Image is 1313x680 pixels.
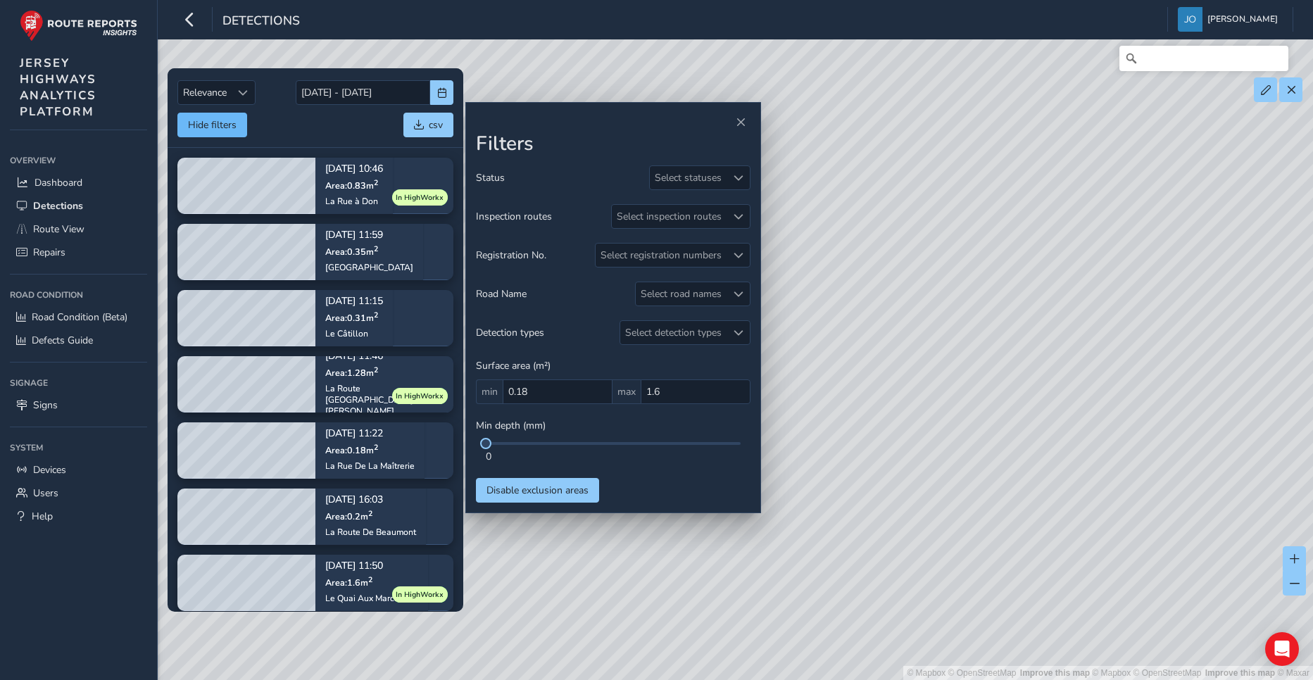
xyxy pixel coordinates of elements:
button: Hide filters [177,113,247,137]
div: La Route De Beaumont [325,526,416,537]
sup: 2 [374,243,378,253]
img: rr logo [20,10,137,42]
h2: Filters [476,132,750,156]
div: Le Quai Aux Marchands [325,592,418,603]
span: max [612,379,641,404]
div: Select road names [636,282,727,306]
div: Road Condition [10,284,147,306]
span: Area: 0.31 m [325,311,378,323]
div: La Rue De La Maîtrerie [325,460,415,471]
a: Help [10,505,147,528]
sup: 2 [374,177,378,187]
span: Detections [222,12,300,32]
span: [PERSON_NAME] [1207,7,1278,32]
div: Select statuses [650,166,727,189]
span: In HighWorkx [396,191,444,203]
span: Area: 0.83 m [325,179,378,191]
span: Help [32,510,53,523]
a: Users [10,481,147,505]
span: Registration No. [476,248,546,262]
a: Road Condition (Beta) [10,306,147,329]
a: Route View [10,218,147,241]
button: Close [731,113,750,132]
span: Detection types [476,326,544,339]
div: 0 [486,450,741,463]
div: Overview [10,150,147,171]
span: JERSEY HIGHWAYS ANALYTICS PLATFORM [20,55,96,120]
button: [PERSON_NAME] [1178,7,1283,32]
sup: 2 [374,441,378,452]
span: In HighWorkx [396,588,444,600]
a: Signs [10,393,147,417]
span: Relevance [178,81,232,104]
input: 0 [503,379,612,404]
button: csv [403,113,453,137]
div: Select detection types [620,321,727,344]
span: Min depth (mm) [476,419,546,432]
span: Detections [33,199,83,213]
input: 0 [641,379,750,404]
a: Defects Guide [10,329,147,352]
span: Signs [33,398,58,412]
span: Devices [33,463,66,477]
span: Area: 0.35 m [325,245,378,257]
span: Status [476,171,505,184]
sup: 2 [368,508,372,518]
div: La Rue à Don [325,195,383,206]
div: System [10,437,147,458]
span: Defects Guide [32,334,93,347]
a: Dashboard [10,171,147,194]
span: Area: 1.28 m [325,366,378,378]
div: Le Câtillon [325,327,383,339]
p: [DATE] 10:46 [325,164,383,174]
p: [DATE] 16:03 [325,495,416,505]
div: Sort by Date [232,81,255,104]
span: min [476,379,503,404]
span: Inspection routes [476,210,552,223]
a: Detections [10,194,147,218]
span: Surface area (m²) [476,359,551,372]
span: Area: 1.6 m [325,576,372,588]
div: Select registration numbers [596,244,727,267]
span: Route View [33,222,84,236]
div: La Route [GEOGRAPHIC_DATA][PERSON_NAME] [325,382,444,416]
p: [DATE] 11:59 [325,230,413,240]
p: [DATE] 11:50 [325,561,418,571]
input: Search [1119,46,1288,71]
button: Disable exclusion areas [476,478,599,503]
p: [DATE] 11:46 [325,351,444,361]
sup: 2 [374,309,378,320]
img: diamond-layout [1178,7,1202,32]
span: Users [33,486,58,500]
p: [DATE] 11:22 [325,429,415,439]
span: Repairs [33,246,65,259]
span: Road Condition (Beta) [32,310,127,324]
sup: 2 [368,574,372,584]
p: [DATE] 11:15 [325,296,383,306]
div: Signage [10,372,147,393]
div: Open Intercom Messenger [1265,632,1299,666]
span: In HighWorkx [396,390,444,401]
span: csv [429,118,443,132]
span: Area: 0.18 m [325,443,378,455]
sup: 2 [374,364,378,374]
a: Repairs [10,241,147,264]
span: Dashboard [34,176,82,189]
div: [GEOGRAPHIC_DATA] [325,261,413,272]
span: Road Name [476,287,527,301]
span: Area: 0.2 m [325,510,372,522]
a: Devices [10,458,147,481]
div: Select inspection routes [612,205,727,228]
